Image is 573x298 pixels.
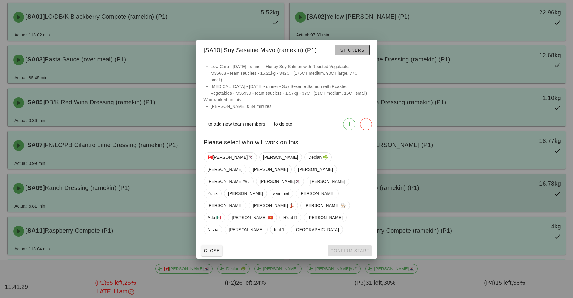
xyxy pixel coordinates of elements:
[274,225,284,234] span: trial 1
[208,165,242,174] span: [PERSON_NAME]
[298,165,333,174] span: [PERSON_NAME]
[228,189,263,198] span: [PERSON_NAME]
[204,248,220,253] span: Close
[196,133,377,150] div: Please select who will work on this
[253,165,288,174] span: [PERSON_NAME]
[208,153,253,162] span: 🇨🇦[PERSON_NAME]🇰🇷
[208,201,242,210] span: [PERSON_NAME]
[335,45,369,55] button: Stickers
[211,103,370,110] li: [PERSON_NAME] 0.34 minutes
[208,213,221,222] span: Ada 🇲🇽
[208,189,218,198] span: Yullia
[300,189,334,198] span: [PERSON_NAME]
[211,63,370,83] li: Low Carb - [DATE] - dinner - Honey Soy Salmon with Roasted Vegetables - M35663 - team:sauciers - ...
[208,177,250,186] span: [PERSON_NAME]###
[196,63,377,116] div: Who worked on this:
[294,225,339,234] span: [GEOGRAPHIC_DATA]
[229,225,263,234] span: [PERSON_NAME]
[310,177,345,186] span: [PERSON_NAME]
[260,177,300,186] span: [PERSON_NAME]🇰🇷
[232,213,273,222] span: [PERSON_NAME] 🇻🇳
[196,40,377,58] div: [SA10] Soy Sesame Mayo (ramekin) (P1)
[273,189,289,198] span: sammiat
[201,245,223,256] button: Close
[263,153,298,162] span: [PERSON_NAME]
[308,153,328,162] span: Declan ☘️
[307,213,342,222] span: [PERSON_NAME]
[340,48,364,52] span: Stickers
[208,225,218,234] span: Nisha
[253,201,294,210] span: [PERSON_NAME] 💃🏽
[304,201,346,210] span: [PERSON_NAME] 👨🏼‍🍳
[196,116,377,133] div: to add new team members. to delete.
[283,213,297,222] span: H'oat R
[211,83,370,96] li: [MEDICAL_DATA] - [DATE] - dinner - Soy Sesame Salmon with Roasted Vegetables - M35999 - team:sauc...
